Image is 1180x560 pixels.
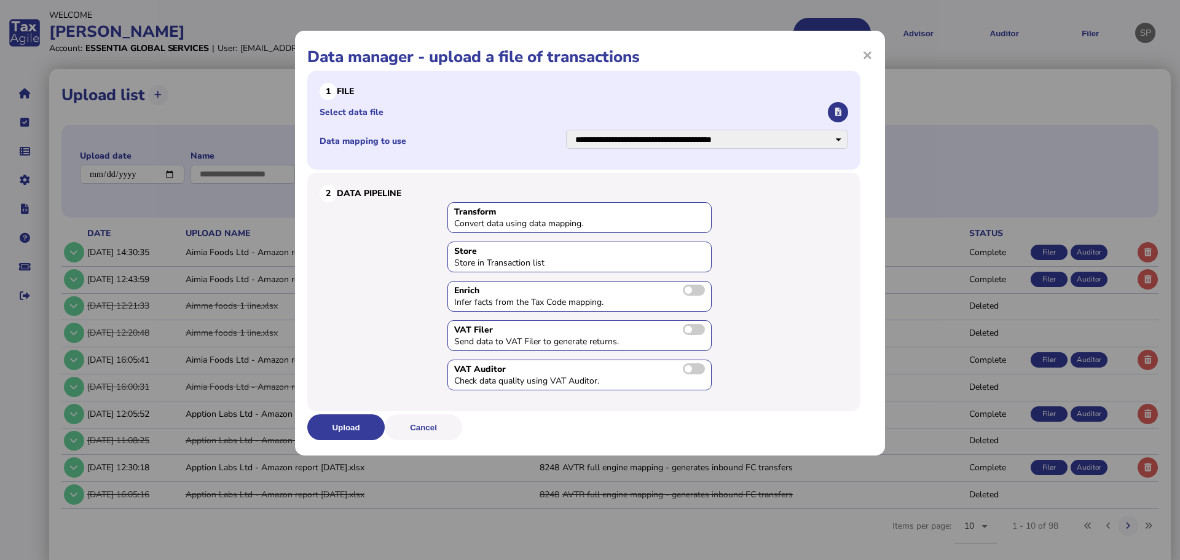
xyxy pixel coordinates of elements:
div: Infer facts from the Tax Code mapping. [454,296,639,308]
button: Select an Excel file to upload [828,102,848,122]
button: Upload [307,414,385,440]
h3: Data Pipeline [320,185,848,202]
div: Store [454,245,705,257]
div: VAT Filer [454,324,705,336]
label: Select data file [320,106,826,118]
div: Convert data using data mapping. [454,218,639,229]
label: Data mapping to use [320,135,565,147]
div: Send data to VAT Filer to generate returns. [454,336,639,347]
div: Toggle to send data to VAT Auditor [447,360,712,390]
div: Check data quality using VAT Auditor. [454,375,639,387]
div: 2 [320,185,337,202]
label: Send transactions to VAT Filer [683,324,705,335]
h3: File [320,83,848,100]
div: Enrich [454,285,705,296]
div: Store in Transaction list [454,257,639,269]
div: VAT Auditor [454,363,705,375]
div: 1 [320,83,337,100]
div: Toggle to send data to VAT Filer [447,320,712,351]
span: × [862,43,873,66]
button: Cancel [385,414,462,440]
label: Toggle to enable data enrichment [683,285,705,296]
label: Send transactions to VAT Auditor [683,363,705,374]
h1: Data manager - upload a file of transactions [307,46,873,68]
div: Transform [454,206,705,218]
